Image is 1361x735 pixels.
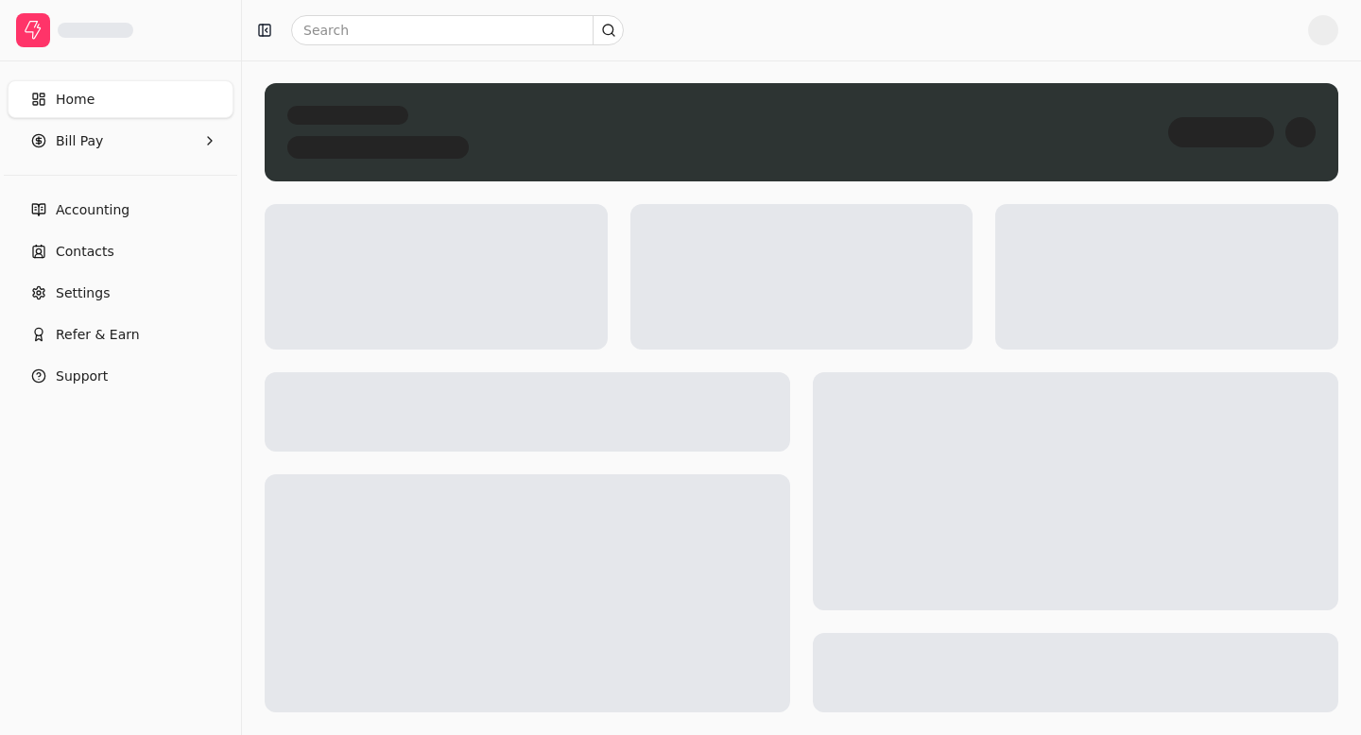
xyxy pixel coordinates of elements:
a: Home [8,80,233,118]
span: Bill Pay [56,131,103,151]
span: Home [56,90,95,110]
button: Support [8,357,233,395]
a: Contacts [8,232,233,270]
span: Accounting [56,200,129,220]
button: Refer & Earn [8,316,233,353]
span: Settings [56,283,110,303]
span: Support [56,367,108,386]
span: Contacts [56,242,114,262]
a: Settings [8,274,233,312]
span: Refer & Earn [56,325,140,345]
input: Search [291,15,624,45]
button: Bill Pay [8,122,233,160]
a: Accounting [8,191,233,229]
